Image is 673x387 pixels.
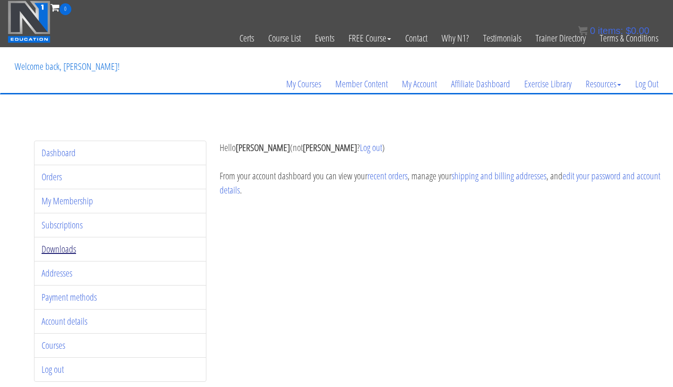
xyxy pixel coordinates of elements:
[8,48,127,85] p: Welcome back, [PERSON_NAME]!
[628,61,665,107] a: Log Out
[626,25,649,36] bdi: 0.00
[341,15,398,61] a: FREE Course
[220,169,660,196] a: edit your password and account details
[578,25,649,36] a: 0 items: $0.00
[42,267,72,279] a: Addresses
[236,141,290,154] strong: [PERSON_NAME]
[444,61,517,107] a: Affiliate Dashboard
[598,25,623,36] span: items:
[626,25,631,36] span: $
[279,61,328,107] a: My Courses
[328,61,395,107] a: Member Content
[303,141,357,154] strong: [PERSON_NAME]
[42,243,76,255] a: Downloads
[42,339,65,352] a: Courses
[42,219,83,231] a: Subscriptions
[476,15,528,61] a: Testimonials
[590,25,595,36] span: 0
[60,3,71,15] span: 0
[220,169,662,197] p: From your account dashboard you can view your , manage your , and .
[261,15,308,61] a: Course List
[42,315,87,328] a: Account details
[42,170,62,183] a: Orders
[8,0,51,43] img: n1-education
[367,169,408,182] a: recent orders
[360,141,382,154] a: Log out
[232,15,261,61] a: Certs
[42,363,64,376] a: Log out
[517,61,579,107] a: Exercise Library
[42,291,97,303] a: Payment methods
[579,61,628,107] a: Resources
[395,61,444,107] a: My Account
[42,194,93,207] a: My Membership
[51,1,71,14] a: 0
[434,15,476,61] a: Why N1?
[528,15,593,61] a: Trainer Directory
[398,15,434,61] a: Contact
[308,15,341,61] a: Events
[593,15,665,61] a: Terms & Conditions
[220,141,662,155] p: Hello (not ? )
[42,146,76,159] a: Dashboard
[578,26,588,35] img: icon11.png
[452,169,546,182] a: shipping and billing addresses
